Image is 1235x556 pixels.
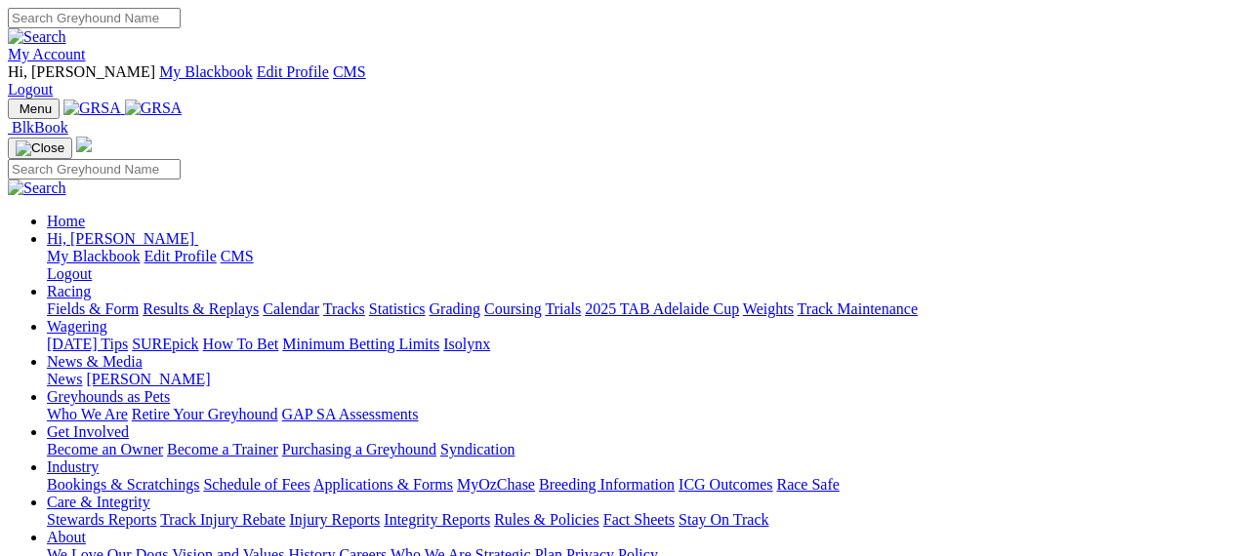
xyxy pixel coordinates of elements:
a: Grading [430,300,480,317]
a: Trials [545,300,581,317]
div: Industry [47,476,1227,494]
a: ICG Outcomes [679,476,772,493]
a: Coursing [484,300,542,317]
a: Get Involved [47,423,129,440]
a: CMS [333,63,366,80]
div: Greyhounds as Pets [47,406,1227,423]
a: Become an Owner [47,441,163,457]
a: CMS [221,248,254,264]
a: Track Injury Rebate [160,511,285,528]
a: Racing [47,283,91,299]
a: My Blackbook [159,63,253,80]
input: Search [8,159,181,179]
a: Care & Integrity [47,494,150,510]
button: Toggle navigation [8,99,60,119]
a: Hi, [PERSON_NAME] [47,230,198,247]
a: Edit Profile [257,63,329,80]
a: Fields & Form [47,300,139,317]
div: Care & Integrity [47,511,1227,529]
a: My Account [8,46,86,62]
a: Isolynx [443,336,490,352]
a: Statistics [369,300,426,317]
a: [DATE] Tips [47,336,128,352]
a: Minimum Betting Limits [282,336,439,352]
a: Calendar [263,300,319,317]
div: Wagering [47,336,1227,353]
a: GAP SA Assessments [282,406,419,422]
a: Bookings & Scratchings [47,476,199,493]
a: Greyhounds as Pets [47,388,170,405]
a: Schedule of Fees [203,476,309,493]
span: Hi, [PERSON_NAME] [47,230,194,247]
div: Get Involved [47,441,1227,458]
a: Injury Reports [289,511,380,528]
a: My Blackbook [47,248,141,264]
a: Logout [8,81,53,98]
img: GRSA [125,99,183,117]
button: Toggle navigation [8,138,72,159]
a: Syndication [440,441,515,457]
a: Stewards Reports [47,511,156,528]
a: Integrity Reports [384,511,490,528]
a: Logout [47,265,92,282]
img: logo-grsa-white.png [76,137,92,152]
a: [PERSON_NAME] [86,371,210,387]
a: Wagering [47,318,107,335]
a: 2025 TAB Adelaide Cup [585,300,739,317]
a: Home [47,213,85,229]
a: SUREpick [132,336,198,352]
img: Search [8,28,66,46]
a: Who We Are [47,406,128,422]
a: Weights [743,300,794,317]
a: How To Bet [203,336,279,352]
a: News [47,371,82,387]
a: Edit Profile [144,248,217,264]
a: Track Maintenance [798,300,918,317]
div: Racing [47,300,1227,318]
a: Become a Trainer [167,441,278,457]
div: News & Media [47,371,1227,388]
input: Search [8,8,181,28]
div: Hi, [PERSON_NAME] [47,248,1227,283]
a: Retire Your Greyhound [132,406,278,422]
a: Purchasing a Greyhound [282,441,436,457]
span: BlkBook [12,119,68,136]
div: My Account [8,63,1227,99]
a: Rules & Policies [494,511,599,528]
a: Results & Replays [143,300,259,317]
a: Race Safe [776,476,839,493]
a: News & Media [47,353,143,370]
img: GRSA [63,99,121,117]
a: About [47,529,86,545]
span: Menu [20,101,52,116]
a: Tracks [323,300,365,317]
a: Breeding Information [539,476,675,493]
img: Search [8,179,66,197]
a: Stay On Track [679,511,768,528]
a: MyOzChase [457,476,535,493]
img: Close [16,140,64,156]
a: Applications & Forms [313,476,453,493]
a: Industry [47,458,99,475]
a: Fact Sheets [603,511,675,528]
span: Hi, [PERSON_NAME] [8,63,155,80]
a: BlkBook [8,119,68,136]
